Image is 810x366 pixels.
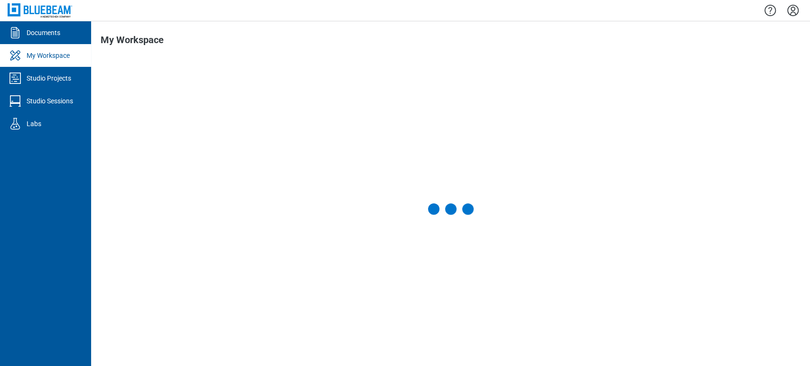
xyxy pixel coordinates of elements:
[428,203,474,215] div: Loading My Workspace
[101,35,164,50] h1: My Workspace
[8,48,23,63] svg: My Workspace
[27,73,71,83] div: Studio Projects
[27,119,41,128] div: Labs
[8,3,72,17] img: Bluebeam, Inc.
[8,93,23,109] svg: Studio Sessions
[785,2,801,18] button: Settings
[8,71,23,86] svg: Studio Projects
[27,51,70,60] div: My Workspace
[8,25,23,40] svg: Documents
[27,28,60,37] div: Documents
[27,96,73,106] div: Studio Sessions
[8,116,23,131] svg: Labs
